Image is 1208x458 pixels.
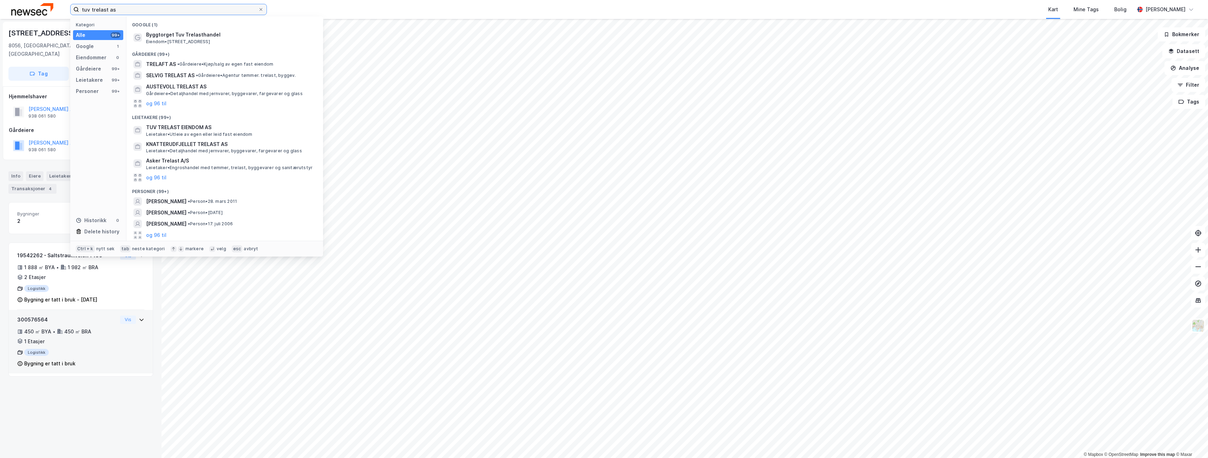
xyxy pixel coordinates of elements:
[217,246,226,252] div: velg
[64,327,91,336] div: 450 ㎡ BRA
[84,227,119,236] div: Delete history
[1140,452,1175,457] a: Improve this map
[28,113,56,119] div: 938 061 580
[1145,5,1186,14] div: [PERSON_NAME]
[1084,452,1103,457] a: Mapbox
[146,197,186,206] span: [PERSON_NAME]
[76,216,106,225] div: Historikk
[111,32,120,38] div: 99+
[146,140,315,148] span: KNATTERUDFJELLET TRELAST AS
[188,199,237,204] span: Person • 28. mars 2011
[146,39,210,45] span: Eiendom • [STREET_ADDRESS]
[120,316,136,324] button: Vis
[9,126,153,134] div: Gårdeiere
[146,82,315,91] span: AUSTEVOLL TRELAST AS
[146,208,186,217] span: [PERSON_NAME]
[177,61,179,67] span: •
[1191,319,1205,332] img: Z
[185,246,204,252] div: markere
[17,316,117,324] div: 300576564
[8,184,57,194] div: Transaksjoner
[76,22,123,27] div: Kategori
[56,265,59,270] div: •
[8,27,77,39] div: [STREET_ADDRESS]
[76,53,106,62] div: Eiendommer
[146,31,315,39] span: Byggtorget Tuv Trelasthandel
[17,217,78,225] div: 2
[1114,5,1127,14] div: Bolig
[126,183,323,196] div: Personer (99+)
[132,246,165,252] div: neste kategori
[146,157,315,165] span: Asker Trelast A/S
[126,16,323,29] div: Google (1)
[68,263,98,272] div: 1 982 ㎡ BRA
[146,123,315,132] span: TUV TRELAST EIENDOM AS
[96,246,115,252] div: nytt søk
[47,185,54,192] div: 4
[8,41,124,58] div: 8056, [GEOGRAPHIC_DATA], [GEOGRAPHIC_DATA]
[76,31,85,39] div: Alle
[146,231,166,239] button: og 96 til
[1164,61,1205,75] button: Analyse
[26,171,44,181] div: Eiere
[1158,27,1205,41] button: Bokmerker
[115,55,120,60] div: 0
[146,165,313,171] span: Leietaker • Engroshandel med tømmer, trelast, byggevarer og sanitærutstyr
[17,211,78,217] span: Bygninger
[146,220,186,228] span: [PERSON_NAME]
[1048,5,1058,14] div: Kart
[177,61,273,67] span: Gårdeiere • Kjøp/salg av egen fast eiendom
[9,92,153,101] div: Hjemmelshaver
[120,245,131,252] div: tab
[146,91,303,97] span: Gårdeiere • Detaljhandel med jernvarer, byggevarer, fargevarer og glass
[76,76,103,84] div: Leietakere
[196,73,296,78] span: Gårdeiere • Agentur tømmer. trelast, byggev.
[24,263,55,272] div: 1 888 ㎡ BYA
[1171,78,1205,92] button: Filter
[146,132,252,137] span: Leietaker • Utleie av egen eller leid fast eiendom
[1162,44,1205,58] button: Datasett
[76,87,99,95] div: Personer
[115,44,120,49] div: 1
[28,147,56,153] div: 938 061 580
[188,199,190,204] span: •
[1173,424,1208,458] iframe: Chat Widget
[111,88,120,94] div: 99+
[11,3,53,15] img: newsec-logo.f6e21ccffca1b3a03d2d.png
[17,251,117,260] div: 19542262 - Saltstraumveien 1499
[146,99,166,108] button: og 96 til
[188,210,223,215] span: Person • [DATE]
[24,327,51,336] div: 450 ㎡ BYA
[188,210,190,215] span: •
[1173,424,1208,458] div: Kontrollprogram for chat
[111,77,120,83] div: 99+
[146,71,195,80] span: SELVIG TRELAST AS
[24,359,75,368] div: Bygning er tatt i bruk
[76,42,94,51] div: Google
[146,148,302,154] span: Leietaker • Detaljhandel med jernvarer, byggevarer, fargevarer og glass
[196,73,198,78] span: •
[146,60,176,68] span: TRELAFT AS
[232,245,243,252] div: esc
[76,245,95,252] div: Ctrl + k
[146,173,166,182] button: og 96 til
[115,218,120,223] div: 0
[79,4,258,15] input: Søk på adresse, matrikkel, gårdeiere, leietakere eller personer
[126,109,323,122] div: Leietakere (99+)
[53,329,55,334] div: •
[24,296,97,304] div: Bygning er tatt i bruk - [DATE]
[8,171,23,181] div: Info
[126,46,323,59] div: Gårdeiere (99+)
[24,337,45,346] div: 1 Etasjer
[188,221,233,227] span: Person • 17. juli 2006
[8,67,69,81] button: Tag
[244,246,258,252] div: avbryt
[188,221,190,226] span: •
[76,65,101,73] div: Gårdeiere
[1173,95,1205,109] button: Tags
[24,273,46,281] div: 2 Etasjer
[111,66,120,72] div: 99+
[46,171,77,181] div: Leietakere
[1074,5,1099,14] div: Mine Tags
[1104,452,1138,457] a: OpenStreetMap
